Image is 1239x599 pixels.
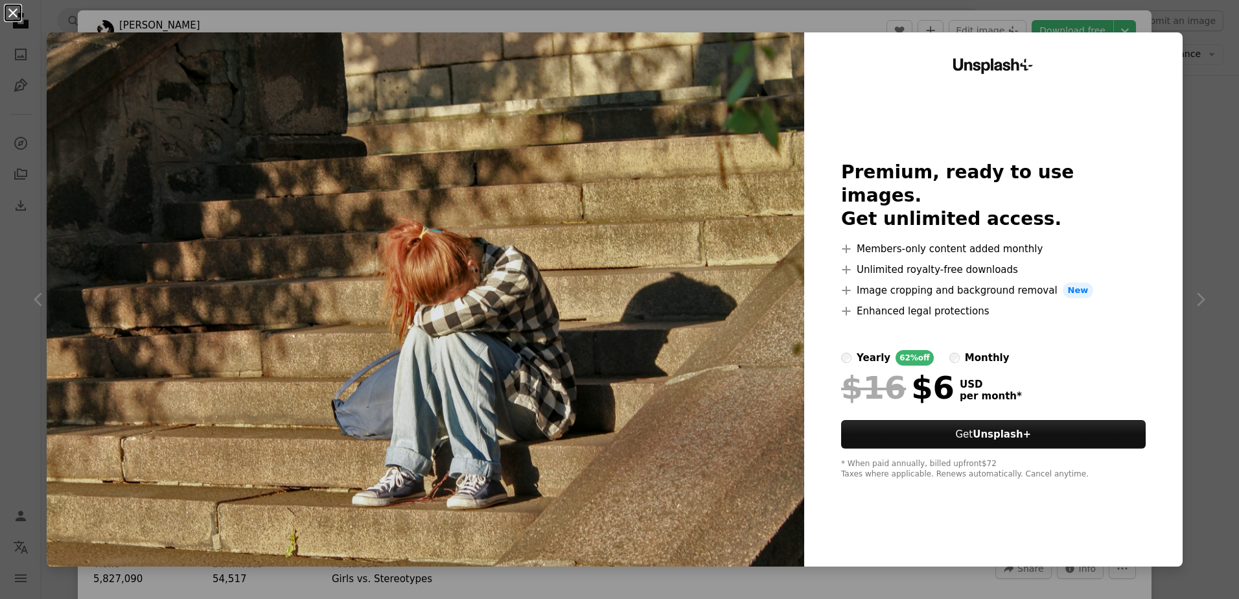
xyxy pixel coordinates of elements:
li: Unlimited royalty-free downloads [841,262,1146,277]
input: yearly62%off [841,353,851,363]
div: monthly [965,350,1010,366]
button: GetUnsplash+ [841,420,1146,449]
input: monthly [949,353,960,363]
li: Members-only content added monthly [841,241,1146,257]
li: Image cropping and background removal [841,283,1146,298]
div: yearly [857,350,890,366]
span: $16 [841,371,906,405]
h2: Premium, ready to use images. Get unlimited access. [841,161,1146,231]
li: Enhanced legal protections [841,303,1146,319]
div: * When paid annually, billed upfront $72 Taxes where applicable. Renews automatically. Cancel any... [841,459,1146,480]
span: USD [960,379,1022,390]
span: per month * [960,390,1022,402]
strong: Unsplash+ [973,429,1031,440]
span: New [1063,283,1094,298]
div: 62% off [896,350,934,366]
div: $6 [841,371,955,405]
